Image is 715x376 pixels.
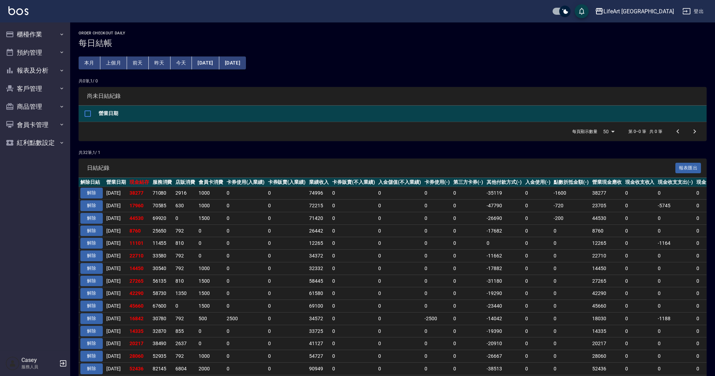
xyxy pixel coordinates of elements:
[128,287,151,300] td: 42290
[307,262,330,275] td: 32332
[128,212,151,224] td: 44530
[3,61,67,80] button: 報表及分析
[590,275,623,287] td: 27265
[80,301,103,311] button: 解除
[151,312,174,325] td: 30780
[197,200,225,212] td: 1000
[523,300,552,313] td: 0
[307,250,330,262] td: 34372
[485,262,523,275] td: -17882
[423,312,452,325] td: -2500
[197,178,225,187] th: 會員卡消費
[452,325,485,337] td: 0
[225,187,266,200] td: 0
[307,237,330,250] td: 12265
[590,287,623,300] td: 42290
[452,250,485,262] td: 0
[174,275,197,287] td: 810
[423,212,452,224] td: 0
[330,237,377,250] td: 0
[3,116,67,134] button: 會員卡管理
[552,178,590,187] th: 點數折抵金額(-)
[174,200,197,212] td: 630
[552,275,590,287] td: 0
[452,237,485,250] td: 0
[603,7,674,16] div: LifeArt [GEOGRAPHIC_DATA]
[423,224,452,237] td: 0
[330,287,377,300] td: 0
[225,250,266,262] td: 0
[330,200,377,212] td: 0
[330,262,377,275] td: 0
[656,300,695,313] td: 0
[128,262,151,275] td: 14450
[552,287,590,300] td: 0
[552,325,590,337] td: 0
[197,250,225,262] td: 0
[266,262,308,275] td: 0
[523,200,552,212] td: 0
[80,226,103,236] button: 解除
[128,275,151,287] td: 27265
[79,56,100,69] button: 本月
[80,188,103,199] button: 解除
[174,312,197,325] td: 792
[192,56,219,69] button: [DATE]
[105,262,128,275] td: [DATE]
[266,312,308,325] td: 0
[151,200,174,212] td: 70585
[225,312,266,325] td: 2500
[197,287,225,300] td: 1500
[149,56,171,69] button: 昨天
[105,224,128,237] td: [DATE]
[656,275,695,287] td: 0
[485,287,523,300] td: -19290
[590,200,623,212] td: 23705
[523,224,552,237] td: 0
[197,237,225,250] td: 0
[600,122,617,141] div: 50
[151,325,174,337] td: 32870
[105,325,128,337] td: [DATE]
[675,164,701,171] a: 報表匯出
[330,300,377,313] td: 0
[485,187,523,200] td: -35119
[307,212,330,224] td: 71420
[225,212,266,224] td: 0
[623,325,656,337] td: 0
[307,178,330,187] th: 業績收入
[105,275,128,287] td: [DATE]
[80,213,103,224] button: 解除
[552,300,590,313] td: 0
[452,262,485,275] td: 0
[174,325,197,337] td: 855
[105,287,128,300] td: [DATE]
[485,200,523,212] td: -47790
[552,187,590,200] td: -1600
[485,224,523,237] td: -17682
[80,250,103,261] button: 解除
[225,237,266,250] td: 0
[174,250,197,262] td: 792
[105,250,128,262] td: [DATE]
[330,178,377,187] th: 卡券販賣(不入業績)
[590,212,623,224] td: 44530
[307,187,330,200] td: 74996
[552,312,590,325] td: 0
[680,5,707,18] button: 登出
[623,300,656,313] td: 0
[623,250,656,262] td: 0
[552,212,590,224] td: -200
[80,363,103,374] button: 解除
[80,338,103,349] button: 解除
[452,178,485,187] th: 第三方卡券(-)
[80,263,103,274] button: 解除
[623,224,656,237] td: 0
[80,276,103,287] button: 解除
[656,250,695,262] td: 0
[523,287,552,300] td: 0
[3,134,67,152] button: 紅利點數設定
[452,200,485,212] td: 0
[485,275,523,287] td: -31180
[623,287,656,300] td: 0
